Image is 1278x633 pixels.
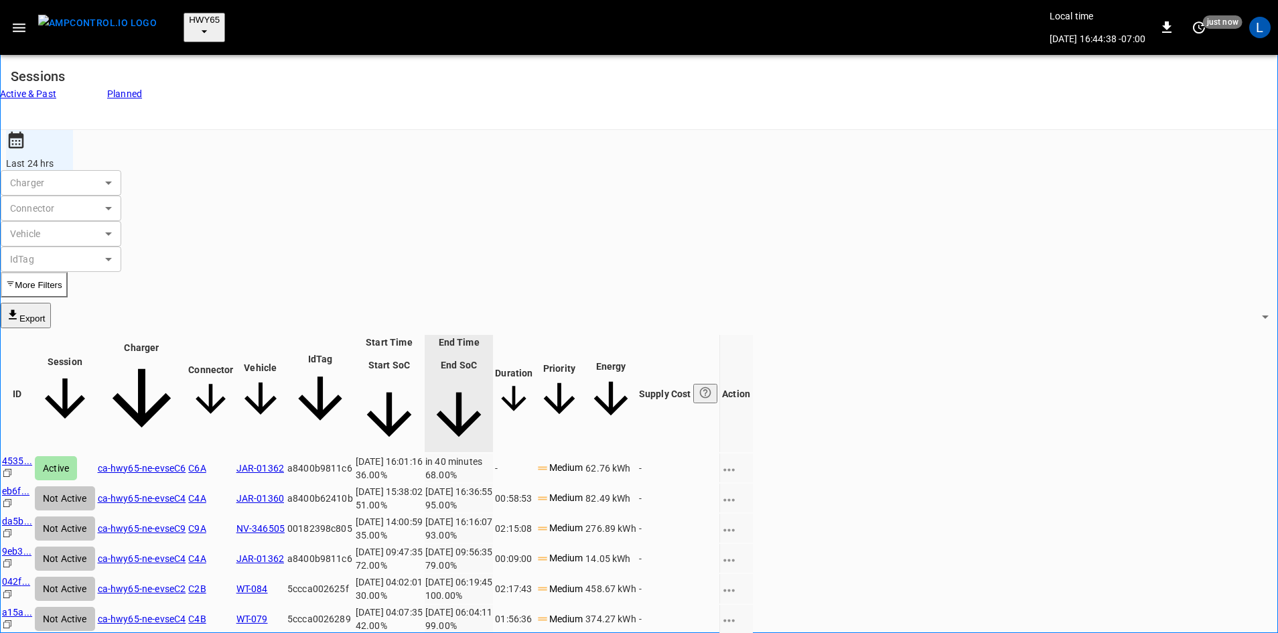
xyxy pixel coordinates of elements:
[98,614,186,624] a: ca-hwy65-ne-evseC4
[638,453,718,482] td: -
[188,364,233,423] span: Connector
[425,529,492,542] div: 93.00%
[494,484,533,512] td: 00:58:53
[1,303,51,328] button: Export
[494,514,533,543] td: 02:15:08
[98,342,186,445] span: Charger
[2,607,32,618] a: a15a...
[356,498,423,512] div: 51.00%
[356,575,423,602] div: [DATE] 04:02:01
[2,576,30,587] a: 042f...
[107,87,214,130] a: Planned
[425,498,492,512] div: 95.00%
[287,484,354,512] td: a8400b62410b
[356,468,423,482] div: 36.00%
[495,368,532,419] span: Duration
[356,606,423,632] div: [DATE] 04:07:35
[2,619,32,633] div: copy
[98,463,186,474] a: ca-hwy65-ne-evseC6
[6,157,73,170] div: Last 24 hrs
[1050,9,1145,23] p: Local time
[2,498,32,512] div: copy
[35,577,95,601] div: Not Active
[1,272,68,297] button: More Filters
[2,468,32,482] div: copy
[425,468,492,482] div: 68.00%
[536,582,583,596] p: Medium
[2,589,32,603] div: copy
[98,493,186,504] a: ca-hwy65-ne-evseC4
[425,485,492,512] div: [DATE] 16:36:55
[356,336,423,450] span: Start TimeStart SoC
[35,456,77,480] div: Active
[356,515,423,542] div: [DATE] 14:00:59
[1,335,33,452] th: ID
[236,493,284,504] a: JAR-01360
[638,484,718,512] td: -
[425,336,492,450] span: End TimeEnd SoC
[585,453,637,482] td: 62.76 kWh
[356,455,423,482] div: [DATE] 16:01:16
[721,552,752,565] div: charging session options
[188,614,206,624] a: C4B
[2,486,29,496] a: eb6f...
[287,354,353,433] span: IdTag
[721,582,752,595] div: charging session options
[425,589,492,602] div: 100.00%
[236,614,268,624] a: WT-079
[536,612,583,626] p: Medium
[1249,17,1271,38] div: profile-icon
[494,574,533,603] td: 02:17:43
[536,521,583,535] p: Medium
[287,453,354,482] td: a8400b9811c6
[425,559,492,572] div: 79.00%
[188,463,206,474] a: C6A
[2,516,32,526] a: da5b...
[425,336,492,372] div: End Time
[425,358,492,372] p: End SoC
[356,529,423,542] div: 35.00%
[425,515,492,542] div: [DATE] 16:16:07
[638,574,718,603] td: -
[721,612,752,626] div: charging session options
[236,583,268,594] a: WT-084
[2,528,32,542] div: copy
[2,558,32,572] div: copy
[33,11,162,44] button: menu
[356,589,423,602] div: 30.00%
[721,492,752,505] div: charging session options
[494,453,533,482] td: -
[188,523,206,534] a: C9A
[356,485,423,512] div: [DATE] 15:38:02
[536,363,583,425] span: Priority
[236,553,284,564] a: JAR-01362
[585,574,637,603] td: 458.67 kWh
[639,384,717,403] div: Supply Cost
[1188,17,1210,38] button: set refresh interval
[585,484,637,512] td: 82.49 kWh
[35,547,95,571] div: Not Active
[35,516,95,541] div: Not Active
[35,486,95,510] div: Not Active
[425,575,492,602] div: [DATE] 06:19:45
[98,583,186,594] a: ca-hwy65-ne-evseC2
[536,551,583,565] p: Medium
[719,335,753,452] th: Action
[1203,15,1242,29] span: just now
[38,15,157,31] img: ampcontrol.io logo
[585,544,637,573] td: 14.05 kWh
[693,384,717,403] button: The cost of your charging session based on your supply rates
[236,523,285,534] a: NV-346505
[356,336,423,372] div: Start Time
[2,455,32,466] a: 4535...
[184,13,225,42] button: HWY65
[638,514,718,543] td: -
[35,356,95,431] span: Session
[188,493,206,504] a: C4A
[356,545,423,572] div: [DATE] 09:47:35
[35,607,95,631] div: Not Active
[189,15,220,25] span: HWY65
[638,544,718,573] td: -
[98,553,186,564] a: ca-hwy65-ne-evseC4
[536,491,583,505] p: Medium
